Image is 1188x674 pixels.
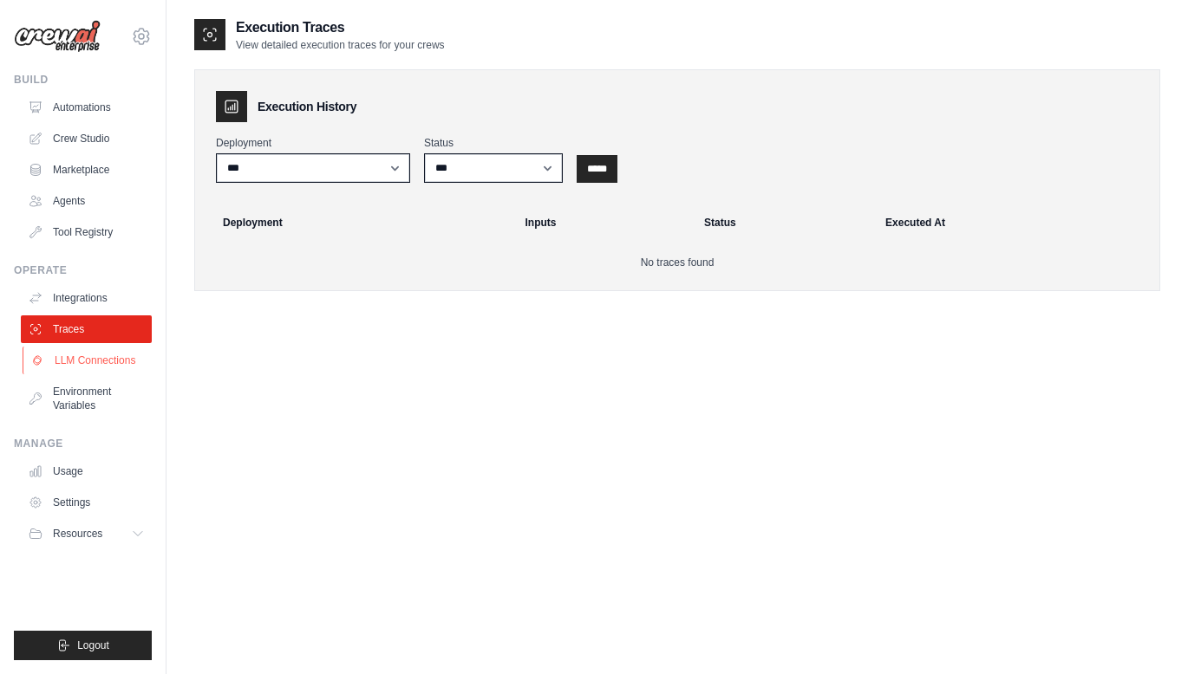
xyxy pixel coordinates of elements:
button: Resources [21,520,152,548]
a: Tool Registry [21,218,152,246]
label: Status [424,136,563,150]
span: Logout [77,638,109,652]
a: Agents [21,187,152,215]
a: LLM Connections [23,347,153,374]
p: No traces found [216,256,1139,269]
th: Inputs [514,204,694,242]
h3: Execution History [258,98,356,115]
button: Logout [14,631,152,660]
a: Settings [21,489,152,516]
p: View detailed execution traces for your crews [236,38,445,52]
th: Status [694,204,875,242]
th: Executed At [875,204,1152,242]
a: Marketplace [21,156,152,184]
div: Build [14,73,152,87]
a: Crew Studio [21,125,152,152]
span: Resources [53,527,102,541]
a: Traces [21,315,152,343]
a: Environment Variables [21,378,152,419]
a: Integrations [21,284,152,312]
label: Deployment [216,136,410,150]
h2: Execution Traces [236,17,445,38]
div: Manage [14,437,152,450]
th: Deployment [202,204,514,242]
a: Usage [21,457,152,485]
a: Automations [21,94,152,121]
div: Operate [14,263,152,277]
img: Logo [14,20,101,53]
